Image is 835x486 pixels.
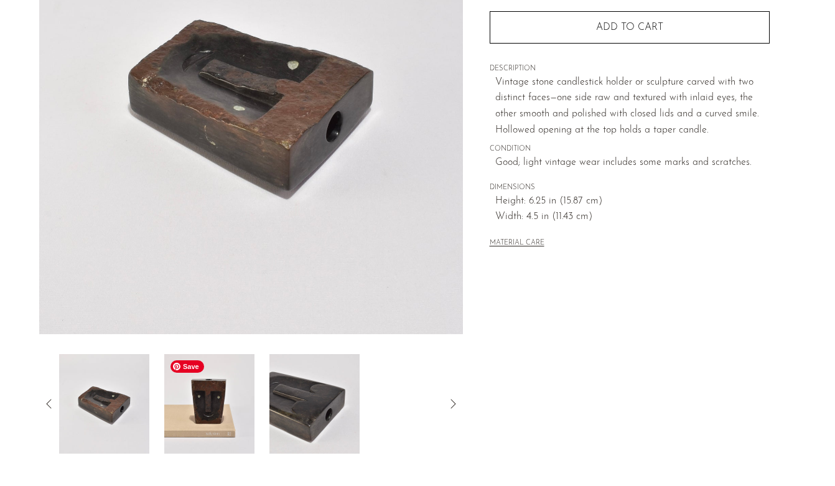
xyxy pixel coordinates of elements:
span: CONDITION [490,144,770,155]
img: Stone Face Sculpture [269,354,360,454]
span: Good; light vintage wear includes some marks and scratches. [495,155,770,171]
span: DESCRIPTION [490,63,770,75]
span: Height: 6.25 in (15.87 cm) [495,194,770,210]
img: Stone Face Sculpture [164,354,254,454]
p: Vintage stone candlestick holder or sculpture carved with two distinct faces—one side raw and tex... [495,75,770,138]
button: Add to cart [490,11,770,44]
span: Add to cart [596,22,663,32]
img: Stone Face Sculpture [59,354,149,454]
span: DIMENSIONS [490,182,770,194]
button: MATERIAL CARE [490,239,544,248]
span: Width: 4.5 in (11.43 cm) [495,209,770,225]
span: Save [170,360,204,373]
